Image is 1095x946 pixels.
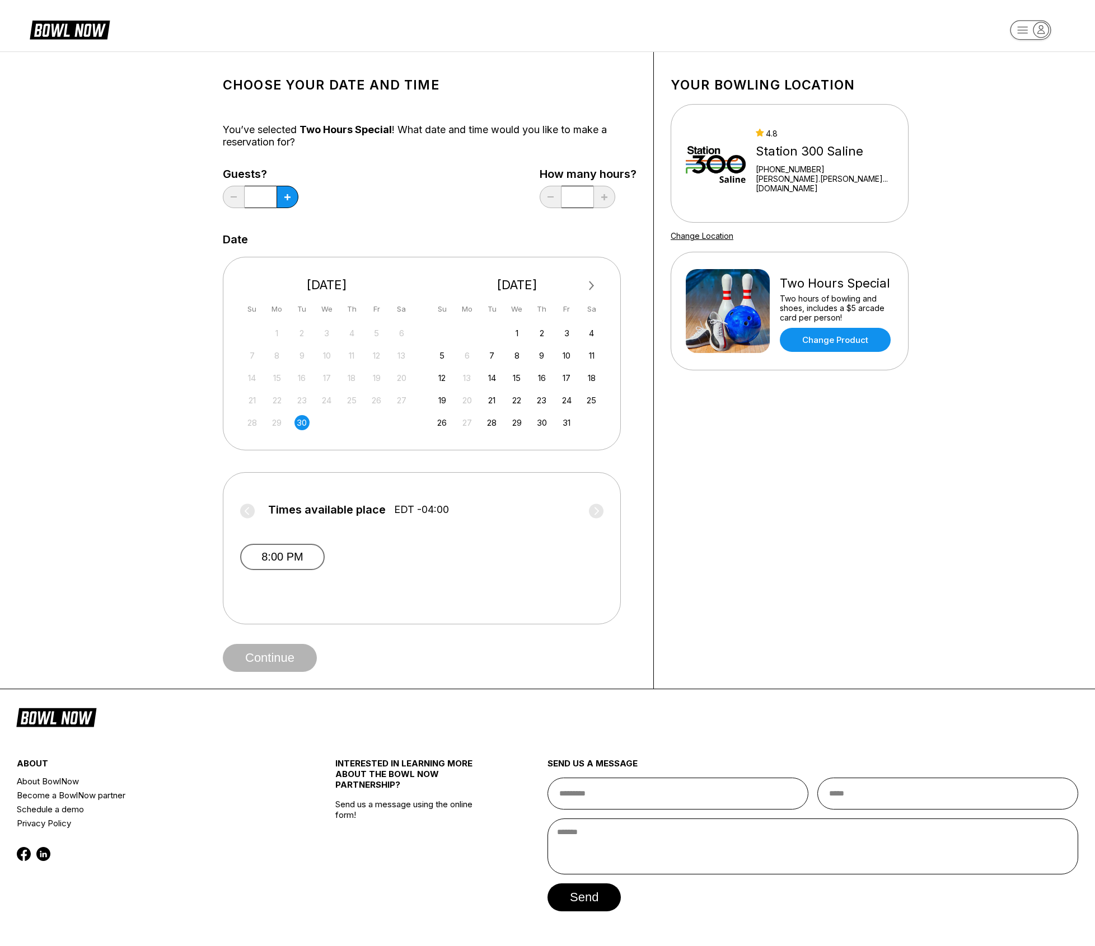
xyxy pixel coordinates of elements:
div: Choose Sunday, October 19th, 2025 [434,393,450,408]
div: Not available Thursday, September 11th, 2025 [344,348,359,363]
div: Not available Friday, September 26th, 2025 [369,393,384,408]
a: Become a BowlNow partner [17,788,282,802]
div: Choose Friday, October 24th, 2025 [559,393,574,408]
div: Choose Tuesday, October 28th, 2025 [484,415,499,430]
div: Not available Thursday, September 18th, 2025 [344,370,359,385]
div: Su [434,302,450,317]
div: Not available Saturday, September 6th, 2025 [394,326,409,341]
div: Not available Wednesday, September 17th, 2025 [319,370,334,385]
img: Station 300 Saline [686,121,746,205]
div: Choose Saturday, October 25th, 2025 [584,393,599,408]
div: Not available Tuesday, September 16th, 2025 [294,370,310,385]
div: Choose Thursday, October 2nd, 2025 [534,326,549,341]
div: Choose Friday, October 3rd, 2025 [559,326,574,341]
div: Not available Tuesday, September 23rd, 2025 [294,393,310,408]
div: Not available Monday, October 6th, 2025 [460,348,475,363]
img: Two Hours Special [686,269,770,353]
div: [PHONE_NUMBER] [756,164,893,174]
div: Choose Sunday, October 26th, 2025 [434,415,450,430]
div: Tu [484,302,499,317]
div: Not available Thursday, September 25th, 2025 [344,393,359,408]
button: 8:00 PM [240,544,325,570]
div: Choose Tuesday, October 14th, 2025 [484,370,499,385]
div: Choose Wednesday, October 1st, 2025 [509,326,525,341]
div: Choose Wednesday, October 15th, 2025 [509,370,525,385]
div: Not available Wednesday, September 3rd, 2025 [319,326,334,341]
div: Su [245,302,260,317]
div: Not available Friday, September 5th, 2025 [369,326,384,341]
div: Choose Thursday, October 23rd, 2025 [534,393,549,408]
button: send [547,883,621,911]
div: Choose Friday, October 10th, 2025 [559,348,574,363]
div: Not available Tuesday, September 9th, 2025 [294,348,310,363]
div: Not available Sunday, September 28th, 2025 [245,415,260,430]
div: Not available Monday, October 27th, 2025 [460,415,475,430]
div: Not available Wednesday, September 24th, 2025 [319,393,334,408]
h1: Your bowling location [671,77,909,93]
h1: Choose your Date and time [223,77,637,93]
div: Not available Friday, September 12th, 2025 [369,348,384,363]
div: Choose Wednesday, October 22nd, 2025 [509,393,525,408]
label: Guests? [223,168,298,180]
div: Choose Sunday, October 12th, 2025 [434,370,450,385]
div: Not available Tuesday, September 2nd, 2025 [294,326,310,341]
div: [DATE] [240,277,414,293]
div: You’ve selected ! What date and time would you like to make a reservation for? [223,124,637,148]
a: About BowlNow [17,774,282,788]
div: Not available Monday, October 13th, 2025 [460,370,475,385]
div: Fr [559,302,574,317]
div: month 2025-10 [433,324,601,430]
div: Not available Saturday, September 20th, 2025 [394,370,409,385]
div: Choose Sunday, October 5th, 2025 [434,348,450,363]
div: Not available Monday, September 8th, 2025 [269,348,284,363]
div: send us a message [547,758,1078,778]
div: Not available Sunday, September 7th, 2025 [245,348,260,363]
div: Sa [394,302,409,317]
label: How many hours? [540,168,637,180]
div: Not available Monday, September 29th, 2025 [269,415,284,430]
div: Not available Friday, September 19th, 2025 [369,370,384,385]
div: Tu [294,302,310,317]
div: month 2025-09 [243,324,411,430]
div: We [319,302,334,317]
div: 4.8 [756,129,893,138]
div: Not available Wednesday, September 10th, 2025 [319,348,334,363]
div: [DATE] [430,277,604,293]
div: Choose Tuesday, October 7th, 2025 [484,348,499,363]
div: INTERESTED IN LEARNING MORE ABOUT THE BOWL NOW PARTNERSHIP? [335,758,494,799]
div: Not available Sunday, September 21st, 2025 [245,393,260,408]
span: Two Hours Special [300,124,392,135]
div: Choose Thursday, October 30th, 2025 [534,415,549,430]
div: about [17,758,282,774]
div: Sa [584,302,599,317]
div: Choose Tuesday, September 30th, 2025 [294,415,310,430]
div: Send us a message using the online form! [335,733,494,945]
div: Choose Tuesday, October 21st, 2025 [484,393,499,408]
div: Choose Saturday, October 11th, 2025 [584,348,599,363]
div: Not available Monday, September 22nd, 2025 [269,393,284,408]
div: Two Hours Special [780,276,893,291]
div: Choose Friday, October 31st, 2025 [559,415,574,430]
a: Change Product [780,328,891,352]
div: Choose Saturday, October 4th, 2025 [584,326,599,341]
div: Not available Monday, September 1st, 2025 [269,326,284,341]
div: We [509,302,525,317]
div: Choose Wednesday, October 8th, 2025 [509,348,525,363]
a: [PERSON_NAME].[PERSON_NAME]...[DOMAIN_NAME] [756,174,893,193]
div: Choose Wednesday, October 29th, 2025 [509,415,525,430]
span: EDT -04:00 [394,503,449,516]
a: Schedule a demo [17,802,282,816]
div: Not available Saturday, September 27th, 2025 [394,393,409,408]
a: Change Location [671,231,733,241]
div: Th [534,302,549,317]
div: Fr [369,302,384,317]
div: Not available Monday, September 15th, 2025 [269,370,284,385]
span: Times available place [268,503,386,516]
div: Choose Thursday, October 16th, 2025 [534,370,549,385]
label: Date [223,233,248,246]
div: Choose Saturday, October 18th, 2025 [584,370,599,385]
div: Not available Monday, October 20th, 2025 [460,393,475,408]
div: Mo [269,302,284,317]
div: Th [344,302,359,317]
div: Choose Friday, October 17th, 2025 [559,370,574,385]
